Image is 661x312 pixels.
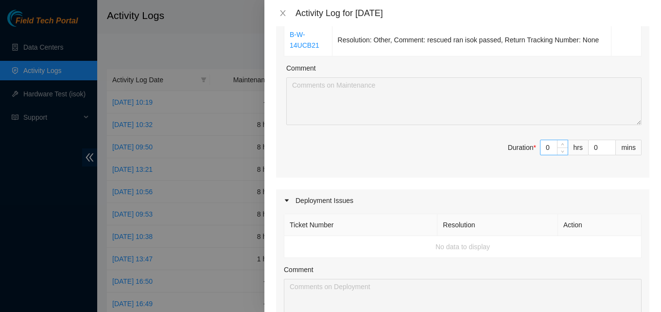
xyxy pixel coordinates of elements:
[286,77,642,125] textarea: Comment
[284,264,313,275] label: Comment
[276,189,649,212] div: Deployment Issues
[568,140,589,155] div: hrs
[332,24,611,56] td: Resolution: Other, Comment: rescued ran isok passed, Return Tracking Number: None
[557,140,568,147] span: Increase Value
[616,140,642,155] div: mins
[279,9,287,17] span: close
[286,63,316,73] label: Comment
[296,8,649,18] div: Activity Log for [DATE]
[508,142,536,153] div: Duration
[557,147,568,155] span: Decrease Value
[290,31,319,49] a: B-W-14UCB21
[284,236,642,258] td: No data to display
[558,214,642,236] th: Action
[437,214,558,236] th: Resolution
[560,148,566,154] span: down
[284,198,290,203] span: caret-right
[276,9,290,18] button: Close
[560,142,566,147] span: up
[284,214,437,236] th: Ticket Number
